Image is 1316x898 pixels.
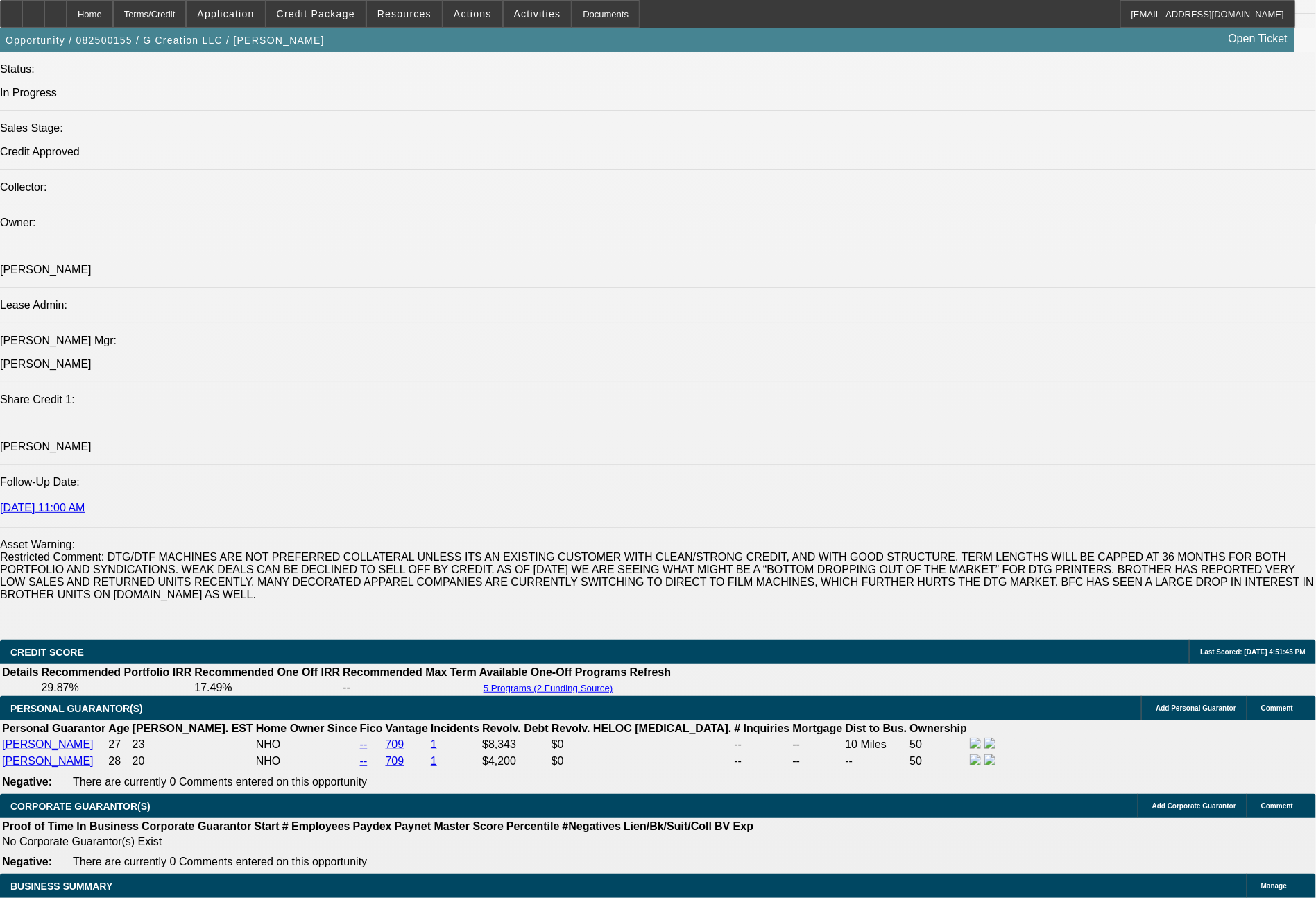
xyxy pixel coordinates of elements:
b: Home Owner Since [256,722,357,734]
td: -- [792,754,844,769]
button: Actions [443,1,502,27]
th: Recommended Portfolio IRR [40,666,192,679]
img: linkedin-icon.png [984,754,995,765]
td: 27 [108,737,130,752]
th: Available One-Off Programs [479,666,628,679]
b: [PERSON_NAME]. EST [133,722,253,734]
b: # Inquiries [734,722,789,734]
b: Age [108,722,129,734]
td: -- [733,754,790,769]
td: No Corporate Guarantor(s) Exist [1,835,760,849]
b: Vantage [386,722,428,734]
span: BUSINESS SUMMARY [10,881,112,892]
td: 50 [909,754,968,769]
button: Credit Package [266,1,366,27]
span: There are currently 0 Comments entered on this opportunity [73,776,367,788]
td: 10 Miles [845,737,908,752]
span: Last Scored: [DATE] 4:51:45 PM [1200,648,1306,656]
span: Manage [1261,882,1287,890]
b: Negative: [2,776,52,788]
a: Open Ticket [1223,27,1293,51]
b: Revolv. Debt [482,722,549,734]
td: 23 [132,737,254,752]
b: # Employees [282,820,350,832]
a: [PERSON_NAME] [2,738,94,750]
span: Add Corporate Guarantor [1152,802,1236,810]
td: 17.49% [194,681,341,695]
a: 709 [386,738,404,750]
button: Resources [367,1,442,27]
th: Details [1,666,39,679]
b: Negative: [2,856,52,867]
b: Dist to Bus. [846,722,907,734]
span: Opportunity / 082500155 / G Creation LLC / [PERSON_NAME] [6,35,325,46]
td: -- [792,737,844,752]
td: NHO [255,737,358,752]
span: There are currently 0 Comments entered on this opportunity [73,856,367,867]
b: Start [254,820,279,832]
span: CORPORATE GUARANTOR(S) [10,801,151,812]
span: Activities [514,8,561,19]
td: 29.87% [40,681,192,695]
span: PERSONAL GUARANTOR(S) [10,703,143,714]
td: 50 [909,737,968,752]
b: Personal Guarantor [2,722,105,734]
span: Add Personal Guarantor [1156,704,1236,712]
span: Application [197,8,254,19]
b: Corporate Guarantor [142,820,251,832]
span: Credit Package [277,8,355,19]
td: -- [845,754,908,769]
a: -- [360,738,368,750]
span: Actions [454,8,492,19]
th: Proof of Time In Business [1,820,139,833]
td: $0 [551,737,733,752]
td: 20 [132,754,254,769]
a: 1 [431,755,437,767]
a: 709 [386,755,404,767]
th: Refresh [629,666,672,679]
a: [PERSON_NAME] [2,755,94,767]
b: Fico [360,722,383,734]
b: #Negatives [563,820,622,832]
b: Incidents [431,722,479,734]
b: Paydex [353,820,392,832]
td: $4,200 [481,754,549,769]
td: -- [342,681,477,695]
span: CREDIT SCORE [10,647,84,658]
button: Activities [504,1,572,27]
b: Paynet Master Score [395,820,504,832]
img: facebook-icon.png [970,738,981,749]
span: Resources [377,8,431,19]
b: Mortgage [793,722,843,734]
b: Percentile [506,820,559,832]
b: Revolv. HELOC [MEDICAL_DATA]. [552,722,732,734]
span: Comment [1261,802,1293,810]
b: Lien/Bk/Suit/Coll [624,820,712,832]
td: $8,343 [481,737,549,752]
td: $0 [551,754,733,769]
th: Recommended Max Term [342,666,477,679]
b: BV Exp [715,820,753,832]
span: Comment [1261,704,1293,712]
a: -- [360,755,368,767]
img: facebook-icon.png [970,754,981,765]
button: Application [187,1,264,27]
button: 5 Programs (2 Funding Source) [479,682,617,694]
td: 28 [108,754,130,769]
th: Recommended One Off IRR [194,666,341,679]
img: linkedin-icon.png [984,738,995,749]
b: Ownership [909,722,967,734]
a: 1 [431,738,437,750]
td: -- [733,737,790,752]
td: NHO [255,754,358,769]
